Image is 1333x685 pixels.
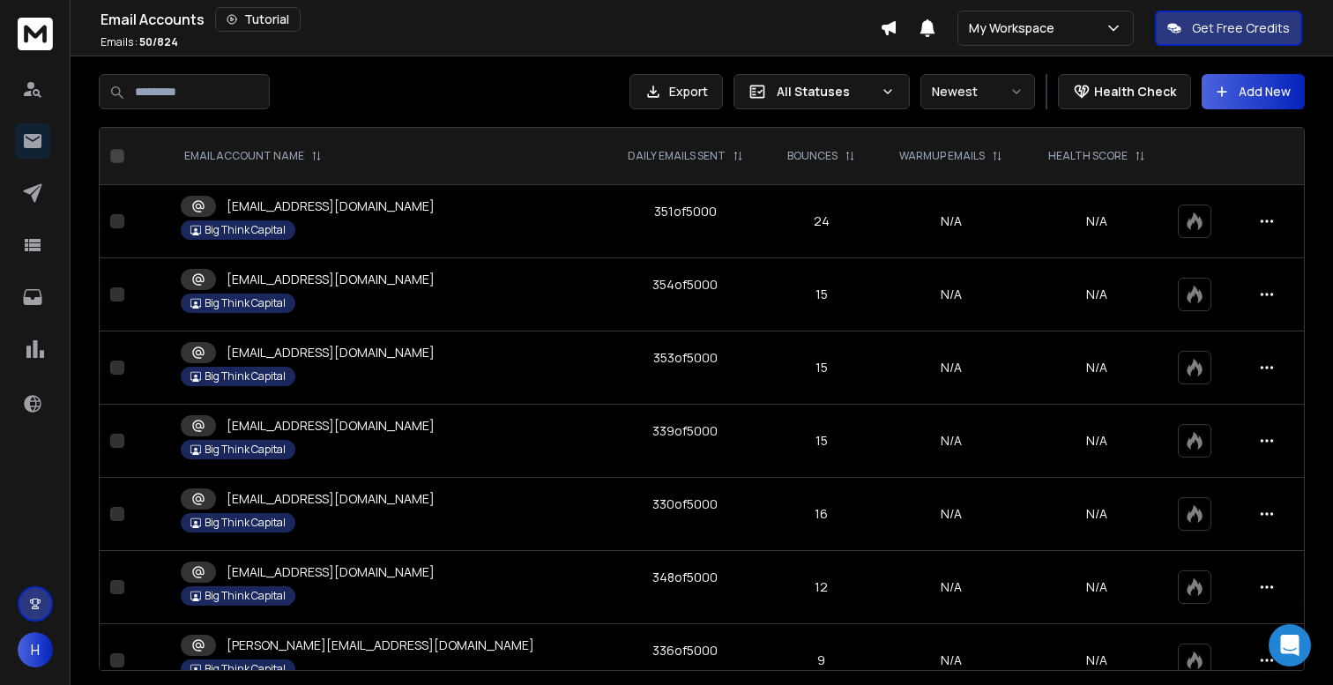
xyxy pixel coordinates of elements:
[18,632,53,667] button: H
[652,642,718,659] div: 336 of 5000
[787,149,838,163] p: BOUNCES
[652,495,718,513] div: 330 of 5000
[1048,149,1128,163] p: HEALTH SCORE
[652,422,718,440] div: 339 of 5000
[778,578,866,596] p: 12
[777,83,874,101] p: All Statuses
[654,203,717,220] div: 351 of 5000
[101,35,178,49] p: Emails :
[101,7,880,32] div: Email Accounts
[876,478,1025,551] td: N/A
[184,149,322,163] div: EMAIL ACCOUNT NAME
[1094,83,1176,101] p: Health Check
[227,563,435,581] p: [EMAIL_ADDRESS][DOMAIN_NAME]
[227,417,435,435] p: [EMAIL_ADDRESS][DOMAIN_NAME]
[876,331,1025,405] td: N/A
[215,7,301,32] button: Tutorial
[778,286,866,303] p: 15
[1036,651,1157,669] p: N/A
[1036,212,1157,230] p: N/A
[969,19,1061,37] p: My Workspace
[205,516,286,530] p: Big Think Capital
[876,551,1025,624] td: N/A
[778,359,866,376] p: 15
[205,296,286,310] p: Big Think Capital
[205,223,286,237] p: Big Think Capital
[227,490,435,508] p: [EMAIL_ADDRESS][DOMAIN_NAME]
[653,349,718,367] div: 353 of 5000
[778,432,866,450] p: 15
[920,74,1035,109] button: Newest
[205,589,286,603] p: Big Think Capital
[205,443,286,457] p: Big Think Capital
[227,344,435,361] p: [EMAIL_ADDRESS][DOMAIN_NAME]
[876,185,1025,258] td: N/A
[1269,624,1311,666] div: Open Intercom Messenger
[628,149,726,163] p: DAILY EMAILS SENT
[139,34,178,49] span: 50 / 824
[652,276,718,294] div: 354 of 5000
[778,212,866,230] p: 24
[876,258,1025,331] td: N/A
[227,637,534,654] p: [PERSON_NAME][EMAIL_ADDRESS][DOMAIN_NAME]
[1036,432,1157,450] p: N/A
[1155,11,1302,46] button: Get Free Credits
[778,505,866,523] p: 16
[1192,19,1290,37] p: Get Free Credits
[1202,74,1305,109] button: Add New
[227,271,435,288] p: [EMAIL_ADDRESS][DOMAIN_NAME]
[778,651,866,669] p: 9
[1036,286,1157,303] p: N/A
[652,569,718,586] div: 348 of 5000
[205,662,286,676] p: Big Think Capital
[1036,505,1157,523] p: N/A
[629,74,723,109] button: Export
[205,369,286,383] p: Big Think Capital
[876,405,1025,478] td: N/A
[1036,578,1157,596] p: N/A
[899,149,985,163] p: WARMUP EMAILS
[1058,74,1191,109] button: Health Check
[227,197,435,215] p: [EMAIL_ADDRESS][DOMAIN_NAME]
[1036,359,1157,376] p: N/A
